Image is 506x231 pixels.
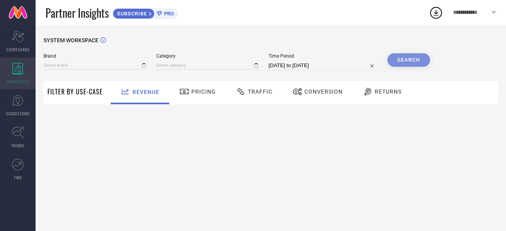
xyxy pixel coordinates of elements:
[113,6,178,19] a: SUBSCRIBEPRO
[43,53,146,59] span: Brand
[132,89,159,95] span: Revenue
[248,88,272,95] span: Traffic
[162,11,174,17] span: PRO
[47,87,103,96] span: Filter By Use-Case
[14,175,22,180] span: FWD
[11,143,25,148] span: TRENDS
[6,111,30,116] span: SUGGESTIONS
[191,88,216,95] span: Pricing
[268,61,378,70] input: Select time period
[429,6,443,20] div: Open download list
[43,61,146,69] input: Select brand
[45,5,109,21] span: Partner Insights
[7,79,29,85] span: WORKSPACE
[268,53,378,59] span: Time Period
[304,88,343,95] span: Conversion
[6,47,30,53] span: SCORECARDS
[43,37,98,43] span: SYSTEM WORKSPACE
[375,88,402,95] span: Returns
[156,53,259,59] span: Category
[113,11,149,17] span: SUBSCRIBE
[156,61,259,69] input: Select category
